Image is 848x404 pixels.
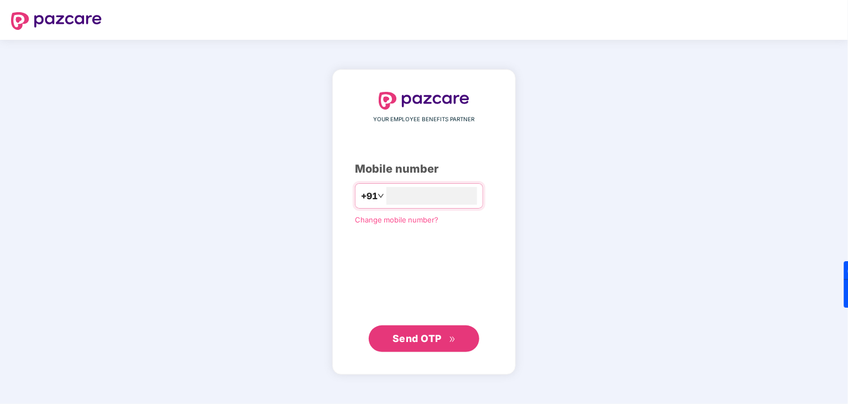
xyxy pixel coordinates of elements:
img: logo [379,92,469,110]
span: down [378,193,384,199]
a: Change mobile number? [355,215,438,224]
span: Send OTP [392,333,442,344]
span: double-right [449,336,456,343]
img: logo [11,12,102,30]
span: YOUR EMPLOYEE BENEFITS PARTNER [374,115,475,124]
span: +91 [361,189,378,203]
div: Mobile number [355,160,493,178]
button: Send OTPdouble-right [369,325,479,352]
